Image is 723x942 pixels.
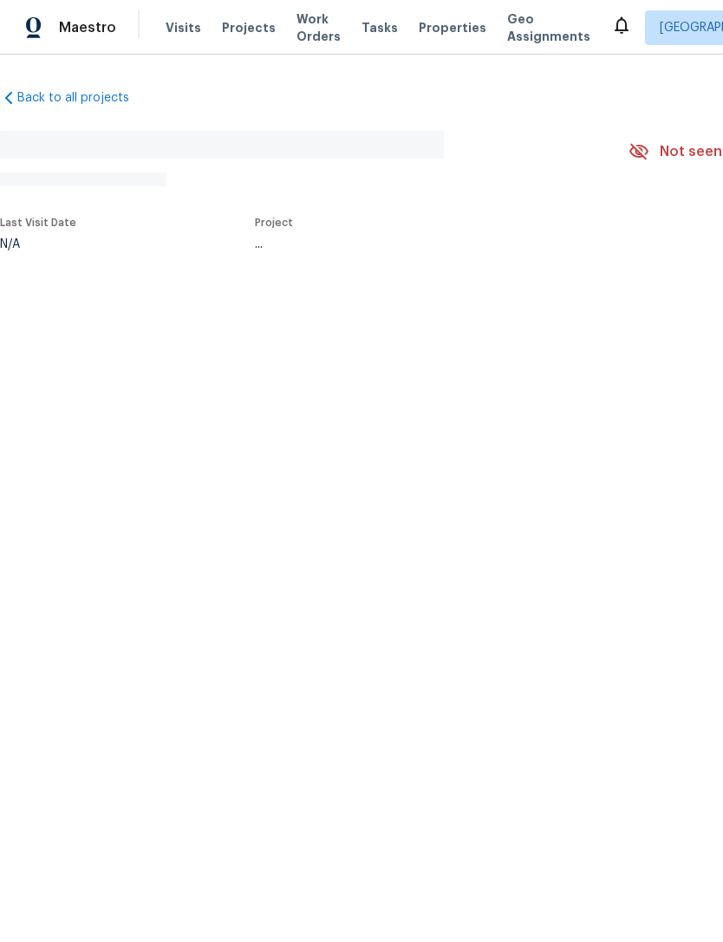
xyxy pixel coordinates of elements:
[255,218,293,228] span: Project
[296,10,341,45] span: Work Orders
[507,10,590,45] span: Geo Assignments
[222,19,276,36] span: Projects
[166,19,201,36] span: Visits
[255,238,588,250] div: ...
[419,19,486,36] span: Properties
[59,19,116,36] span: Maestro
[361,22,398,34] span: Tasks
